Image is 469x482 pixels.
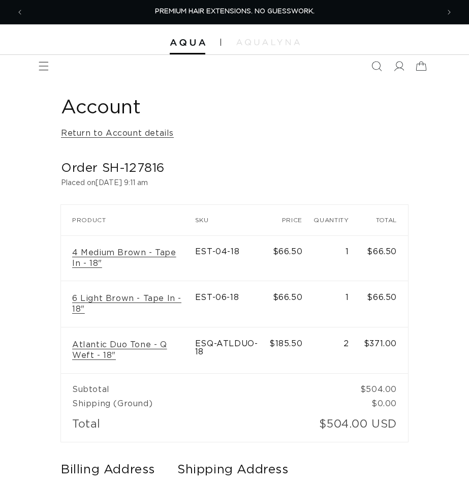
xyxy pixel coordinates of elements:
td: 1 [314,281,360,327]
th: Price [269,205,314,235]
td: Total [61,411,314,442]
h1: Account [61,96,408,120]
td: $0.00 [360,397,408,411]
td: $504.00 USD [314,411,408,442]
summary: Search [365,55,388,77]
td: $504.00 [360,373,408,397]
td: $371.00 [360,327,408,373]
td: Subtotal [61,373,360,397]
span: $66.50 [273,293,303,302]
span: $66.50 [273,248,303,256]
td: $66.50 [360,281,408,327]
td: EST-04-18 [195,235,269,281]
p: Placed on [61,177,408,190]
td: 1 [314,235,360,281]
th: Product [61,205,195,235]
th: SKU [195,205,269,235]
a: Return to Account details [61,126,174,141]
span: PREMIUM HAIR EXTENSIONS. NO GUESSWORK. [155,8,315,15]
th: Quantity [314,205,360,235]
h2: Billing Address [61,462,161,478]
span: $185.50 [269,340,302,348]
td: 2 [314,327,360,373]
h2: Order SH-127816 [61,161,408,176]
img: Aqua Hair Extensions [170,39,205,46]
a: 6 Light Brown - Tape In - 18" [72,293,184,315]
td: ESQ-ATLDUO-18 [195,327,269,373]
th: Total [360,205,408,235]
td: EST-06-18 [195,281,269,327]
td: $66.50 [360,235,408,281]
td: Shipping (Ground) [61,397,360,411]
img: aqualyna.com [236,39,300,45]
button: Next announcement [438,1,460,23]
time: [DATE] 9:11 am [96,179,148,187]
button: Previous announcement [9,1,31,23]
a: 4 Medium Brown - Tape In - 18" [72,248,184,269]
h2: Shipping Address [177,462,295,478]
summary: Menu [33,55,55,77]
a: Atlantic Duo Tone - Q Weft - 18" [72,340,184,361]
